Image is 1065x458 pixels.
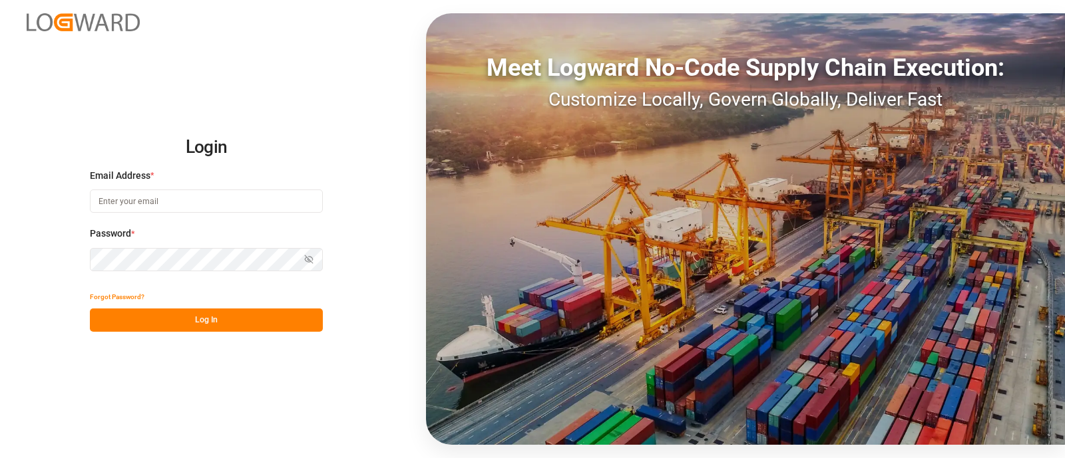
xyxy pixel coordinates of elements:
[426,86,1065,114] div: Customize Locally, Govern Globally, Deliver Fast
[90,285,144,308] button: Forgot Password?
[90,308,323,332] button: Log In
[90,126,323,169] h2: Login
[426,50,1065,86] div: Meet Logward No-Code Supply Chain Execution:
[90,227,131,241] span: Password
[27,13,140,31] img: Logward_new_orange.png
[90,169,150,183] span: Email Address
[90,189,323,213] input: Enter your email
